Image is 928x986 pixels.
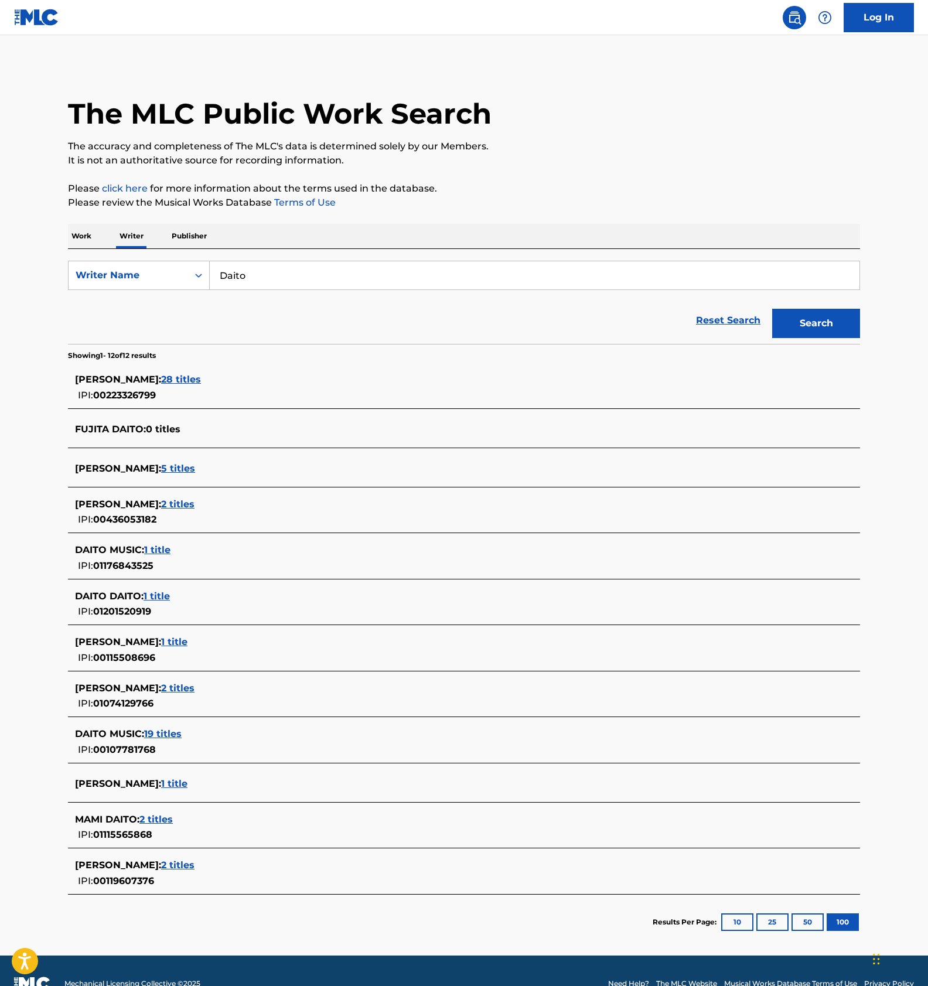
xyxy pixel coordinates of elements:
[93,744,156,755] span: 00107781768
[78,560,93,571] span: IPI:
[75,859,161,871] span: [PERSON_NAME] :
[93,606,151,617] span: 01201520919
[93,652,155,663] span: 00115508696
[869,930,928,986] iframe: Chat Widget
[272,197,336,208] a: Terms of Use
[93,514,156,525] span: 00436053182
[161,859,195,871] span: 2 titles
[68,224,95,248] p: Work
[93,875,154,886] span: 00119607376
[75,544,144,555] span: DAITO MUSIC :
[161,636,187,647] span: 1 title
[78,606,93,617] span: IPI:
[161,778,187,789] span: 1 title
[75,591,144,602] span: DAITO DAITO :
[78,698,93,709] span: IPI:
[146,424,180,435] span: 0 titles
[791,913,824,931] button: 50
[68,96,492,131] h1: The MLC Public Work Search
[161,683,195,694] span: 2 titles
[78,390,93,401] span: IPI:
[168,224,210,248] p: Publisher
[721,913,753,931] button: 10
[76,268,181,282] div: Writer Name
[756,913,789,931] button: 25
[102,183,148,194] a: click here
[161,374,201,385] span: 28 titles
[78,744,93,755] span: IPI:
[75,424,146,435] span: FUJITA DAITO :
[75,778,161,789] span: [PERSON_NAME] :
[653,917,719,927] p: Results Per Page:
[813,6,837,29] div: Help
[75,636,161,647] span: [PERSON_NAME] :
[827,913,859,931] button: 100
[75,814,139,825] span: MAMI DAITO :
[68,261,860,344] form: Search Form
[783,6,806,29] a: Public Search
[78,875,93,886] span: IPI:
[144,728,182,739] span: 19 titles
[68,196,860,210] p: Please review the Musical Works Database
[161,499,195,510] span: 2 titles
[78,514,93,525] span: IPI:
[78,829,93,840] span: IPI:
[68,139,860,153] p: The accuracy and completeness of The MLC's data is determined solely by our Members.
[75,463,161,474] span: [PERSON_NAME] :
[116,224,147,248] p: Writer
[75,728,144,739] span: DAITO MUSIC :
[144,544,170,555] span: 1 title
[75,499,161,510] span: [PERSON_NAME] :
[787,11,801,25] img: search
[818,11,832,25] img: help
[144,591,170,602] span: 1 title
[68,153,860,168] p: It is not an authoritative source for recording information.
[873,941,880,977] div: Drag
[772,309,860,338] button: Search
[14,9,59,26] img: MLC Logo
[78,652,93,663] span: IPI:
[68,182,860,196] p: Please for more information about the terms used in the database.
[68,350,156,361] p: Showing 1 - 12 of 12 results
[844,3,914,32] a: Log In
[75,683,161,694] span: [PERSON_NAME] :
[93,829,152,840] span: 01115565868
[139,814,173,825] span: 2 titles
[75,374,161,385] span: [PERSON_NAME] :
[93,560,153,571] span: 01176843525
[161,463,195,474] span: 5 titles
[690,308,766,333] a: Reset Search
[93,698,153,709] span: 01074129766
[93,390,156,401] span: 00223326799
